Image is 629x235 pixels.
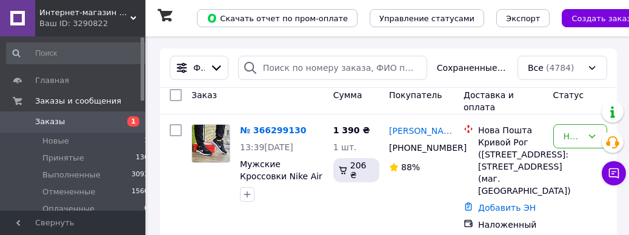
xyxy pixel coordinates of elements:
[127,116,139,127] span: 1
[437,62,508,74] span: Сохраненные фильтры:
[193,62,205,74] span: Фильтры
[197,9,358,27] button: Скачать отчет по пром-оплате
[136,153,148,164] span: 130
[333,125,370,135] span: 1 390 ₴
[42,153,84,164] span: Принятые
[389,125,454,137] a: [PERSON_NAME]
[528,62,544,74] span: Все
[478,124,544,136] div: Нова Пошта
[131,170,148,180] span: 3093
[478,136,544,197] div: Кривой Рог ([STREET_ADDRESS]: [STREET_ADDRESS] (маг. [GEOGRAPHIC_DATA])
[602,161,626,185] button: Чат с покупателем
[379,14,474,23] span: Управление статусами
[389,90,442,100] span: Покупатель
[478,203,536,213] a: Добавить ЭН
[333,158,379,182] div: 206 ₴
[370,9,484,27] button: Управление статусами
[333,142,357,152] span: 1 шт.
[496,9,550,27] button: Экспорт
[191,124,230,163] a: Фото товару
[401,162,420,172] span: 88%
[42,204,95,214] span: Оплаченные
[42,136,69,147] span: Новые
[42,170,101,180] span: Выполненные
[546,63,574,73] span: (4784)
[144,136,148,147] span: 1
[35,96,121,107] span: Заказы и сообщения
[240,125,306,135] a: № 366299130
[192,125,230,162] img: Фото товару
[387,139,447,156] div: [PHONE_NUMBER]
[35,75,69,86] span: Главная
[144,204,148,214] span: 0
[238,56,427,80] input: Поиск по номеру заказа, ФИО покупателя, номеру телефона, Email, номеру накладной
[35,116,65,127] span: Заказы
[240,142,293,152] span: 13:39[DATE]
[333,90,362,100] span: Сумма
[207,13,348,24] span: Скачать отчет по пром-оплате
[42,187,95,197] span: Отмененные
[564,130,582,143] div: Новый
[39,18,145,29] div: Ваш ID: 3290822
[553,90,584,100] span: Статус
[39,7,130,18] span: Интернет-магазин Sneakers Boom
[131,187,148,197] span: 1560
[506,14,540,23] span: Экспорт
[191,90,217,100] span: Заказ
[6,42,150,64] input: Поиск
[464,90,514,112] span: Доставка и оплата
